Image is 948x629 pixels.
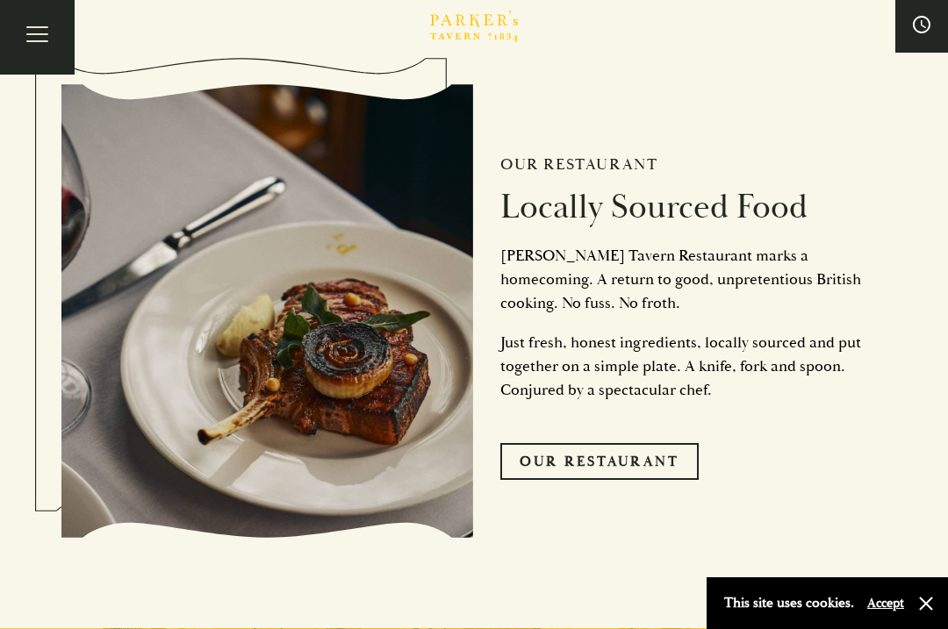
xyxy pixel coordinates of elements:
[500,443,699,480] a: Our Restaurant
[724,590,854,616] p: This site uses cookies.
[867,595,904,611] button: Accept
[500,188,887,228] h2: Locally Sourced Food
[500,155,887,175] h2: Our Restaurant
[917,595,935,612] button: Close and accept
[500,244,887,315] p: [PERSON_NAME] Tavern Restaurant marks a homecoming. A return to good, unpretentious British cooki...
[500,331,887,402] p: Just fresh, honest ingredients, locally sourced and put together on a simple plate. A knife, fork...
